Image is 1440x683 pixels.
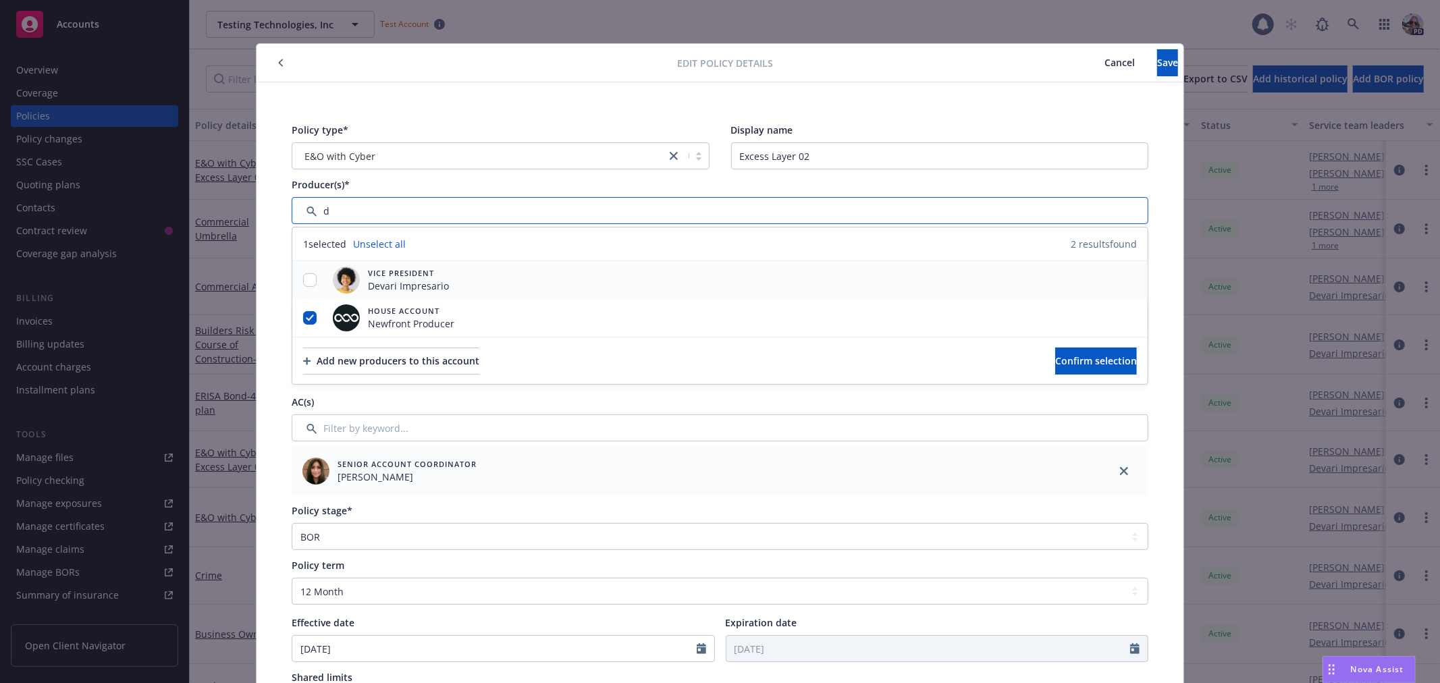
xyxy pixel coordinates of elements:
[1055,354,1137,367] span: Confirm selection
[1104,56,1135,69] span: Cancel
[1157,56,1178,69] span: Save
[1351,663,1404,675] span: Nova Assist
[1323,657,1340,682] div: Drag to move
[338,458,477,470] span: Senior Account Coordinator
[731,124,793,136] span: Display name
[697,643,706,654] svg: Calendar
[292,636,697,661] input: MM/DD/YYYY
[338,470,477,484] span: [PERSON_NAME]
[302,458,329,485] img: employee photo
[292,616,354,629] span: Effective date
[353,237,406,251] a: Unselect all
[292,178,350,191] span: Producer(s)*
[292,504,352,517] span: Policy stage*
[303,348,479,375] button: Add new producers to this account
[1130,643,1140,654] svg: Calendar
[333,304,360,331] img: employee photo
[299,149,659,163] span: E&O with Cyber
[303,237,346,251] span: 1 selected
[368,317,454,331] span: Newfront Producer
[1323,656,1416,683] button: Nova Assist
[292,395,314,408] span: AC(s)
[333,267,360,294] img: employee photo
[726,616,797,629] span: Expiration date
[1055,348,1137,375] button: Confirm selection
[1157,49,1178,76] button: Save
[368,305,454,317] span: House Account
[292,559,344,572] span: Policy term
[292,124,348,136] span: Policy type*
[368,267,449,279] span: Vice President
[1082,49,1157,76] button: Cancel
[726,636,1131,661] input: MM/DD/YYYY
[304,149,375,163] span: E&O with Cyber
[1071,237,1137,251] span: 2 results found
[292,197,1148,224] input: Filter by keyword...
[1116,463,1132,479] a: close
[666,148,682,164] a: close
[368,279,449,293] span: Devari Impresario
[292,414,1148,441] input: Filter by keyword...
[678,56,774,70] span: Edit policy details
[303,348,479,374] div: Add new producers to this account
